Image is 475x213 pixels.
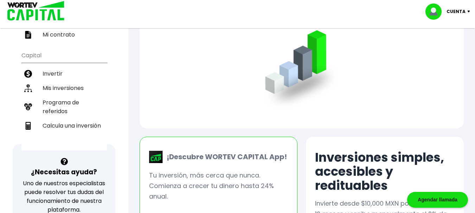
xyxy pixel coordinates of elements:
p: ¡Descubre WORTEV CAPITAL App! [163,151,287,162]
a: Programa de referidos [21,95,107,118]
a: Mis inversiones [21,81,107,95]
img: invertir-icon.b3b967d7.svg [24,70,32,78]
img: calculadora-icon.17d418c4.svg [24,122,32,130]
img: inversiones-icon.6695dc30.svg [24,84,32,92]
a: Invertir [21,66,107,81]
ul: Capital [21,47,107,150]
img: icon-down [466,11,475,13]
img: grafica.516fef24.png [262,30,342,110]
p: Cuenta [447,6,466,17]
div: Agendar llamada [407,192,468,208]
img: wortev-capital-app-icon [149,151,163,163]
h3: ¿Necesitas ayuda? [31,167,97,177]
img: recomiendanos-icon.9b8e9327.svg [24,103,32,111]
a: Calcula una inversión [21,118,107,133]
h2: Inversiones simples, accesibles y redituables [315,150,455,193]
img: profile-image [425,4,447,20]
img: contrato-icon.f2db500c.svg [24,31,32,39]
p: Tu inversión, más cerca que nunca. Comienza a crecer tu dinero hasta 24% anual. [149,170,288,202]
a: Mi contrato [21,27,107,42]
